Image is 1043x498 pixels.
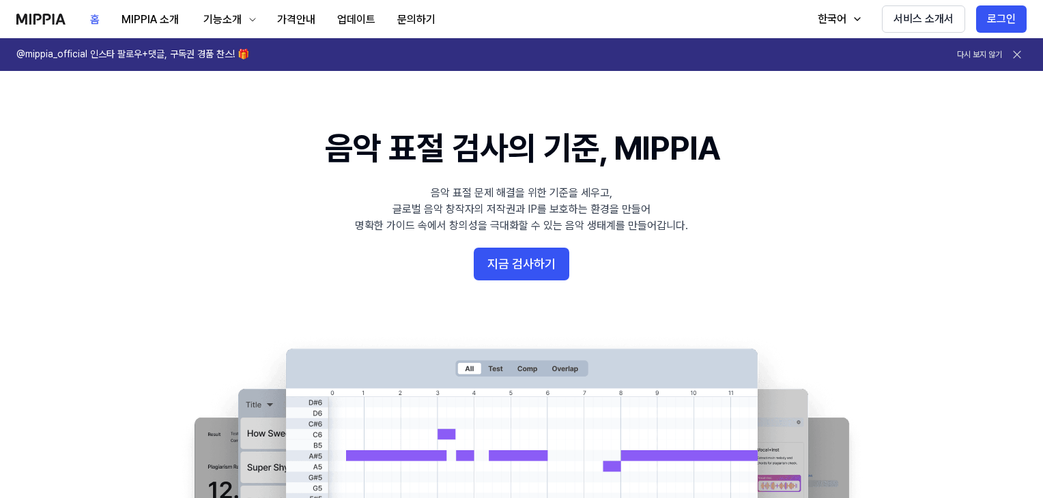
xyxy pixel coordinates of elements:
button: 홈 [79,6,111,33]
div: 기능소개 [201,12,244,28]
button: 다시 보지 않기 [957,49,1002,61]
div: 한국어 [815,11,849,27]
button: 가격안내 [266,6,326,33]
img: logo [16,14,66,25]
button: 지금 검사하기 [474,248,569,280]
a: 업데이트 [326,1,386,38]
h1: @mippia_official 인스타 팔로우+댓글, 구독권 경품 찬스! 🎁 [16,48,249,61]
button: 기능소개 [190,6,266,33]
button: 문의하기 [386,6,446,33]
button: 업데이트 [326,6,386,33]
button: 로그인 [976,5,1027,33]
button: MIPPIA 소개 [111,6,190,33]
button: 서비스 소개서 [882,5,965,33]
h1: 음악 표절 검사의 기준, MIPPIA [325,126,719,171]
div: 음악 표절 문제 해결을 위한 기준을 세우고, 글로벌 음악 창작자의 저작권과 IP를 보호하는 환경을 만들어 명확한 가이드 속에서 창의성을 극대화할 수 있는 음악 생태계를 만들어... [355,185,688,234]
button: 한국어 [804,5,871,33]
a: 홈 [79,1,111,38]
